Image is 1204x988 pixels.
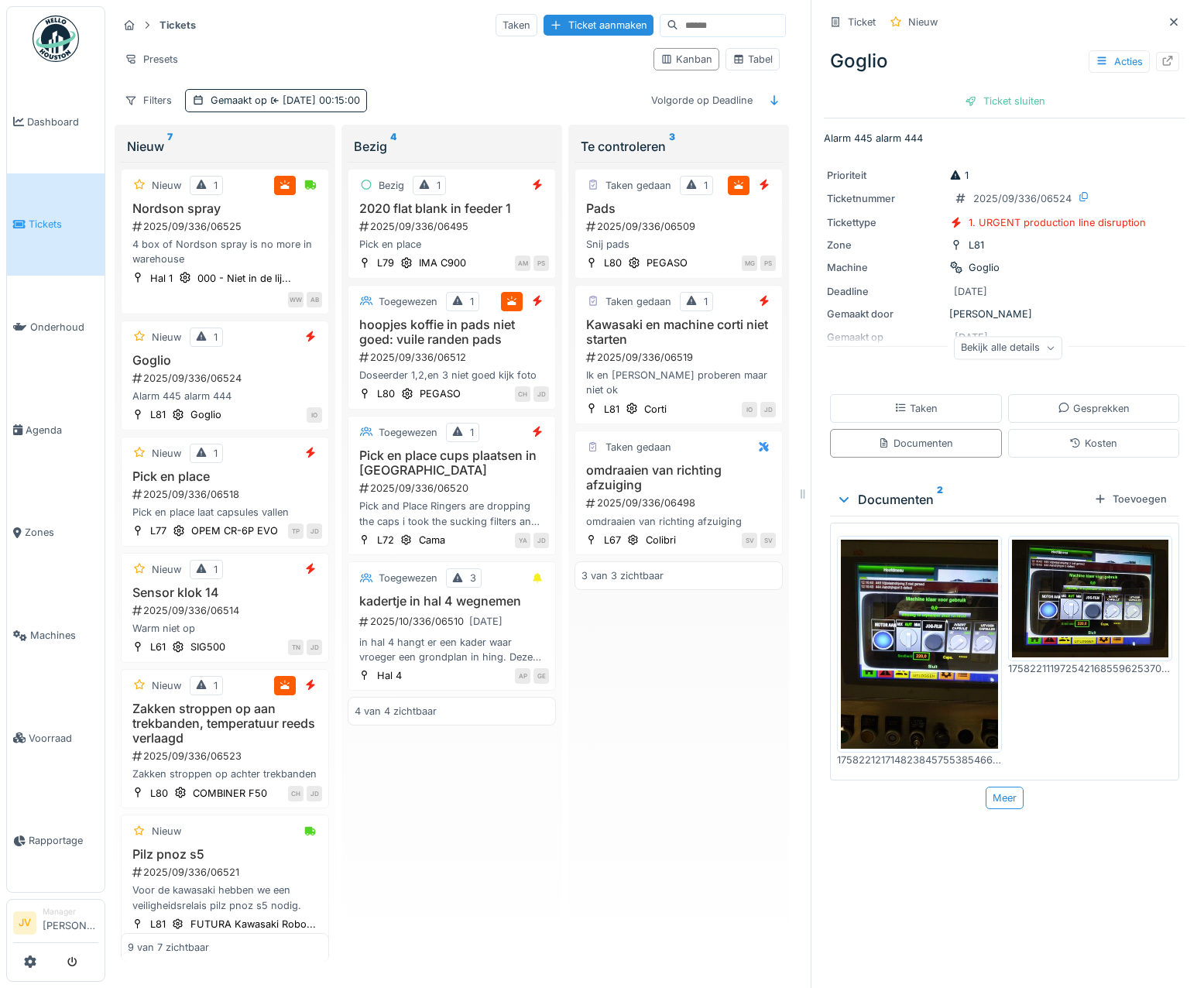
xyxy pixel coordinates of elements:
[644,89,760,111] div: Volgorde op Deadline
[214,678,218,693] div: 1
[131,865,322,880] div: 2025/09/336/06521
[605,294,671,309] div: Taken gedaan
[152,446,181,461] div: Nieuw
[7,276,105,379] a: Onderhoud
[585,350,776,365] div: 2025/09/336/06519
[1058,401,1130,416] div: Gesprekken
[949,168,969,183] div: 1
[29,731,98,746] span: Voorraad
[1012,540,1169,657] img: 6muak6aj5kl93h6s845ecx32xejk
[827,284,943,299] div: Deadline
[437,178,441,193] div: 1
[214,562,218,577] div: 1
[307,292,322,307] div: AB
[193,786,267,801] div: COMBINER F50
[7,790,105,893] a: Rapportage
[26,423,98,437] span: Agenda
[420,386,461,401] div: PEGASO
[43,906,98,939] li: [PERSON_NAME]
[358,219,549,234] div: 2025/09/336/06495
[954,284,987,299] div: [DATE]
[841,540,998,749] img: p8ugfgjyb7g54pxpvz78m5tel66d
[43,906,98,918] div: Manager
[878,436,953,451] div: Documenten
[954,337,1062,359] div: Bekijk alle details
[358,612,549,631] div: 2025/10/336/06510
[742,256,757,271] div: MG
[379,178,404,193] div: Bezig
[969,238,984,252] div: L81
[605,178,671,193] div: Taken gedaan
[704,294,708,309] div: 1
[581,568,664,583] div: 3 van 3 zichtbaar
[128,585,322,600] h3: Sensor klok 14
[533,256,549,271] div: PS
[824,131,1185,146] p: Alarm 445 alarm 444
[214,446,218,461] div: 1
[128,940,209,955] div: 9 van 7 zichtbaar
[118,48,185,70] div: Presets
[150,640,166,654] div: L61
[355,704,437,719] div: 4 van 4 zichtbaar
[515,386,530,402] div: CH
[7,379,105,482] a: Agenda
[197,271,291,286] div: 000 - Niet in de lij...
[581,137,777,156] div: Te controleren
[515,668,530,684] div: AP
[355,594,549,609] h3: kadertje in hal 4 wegnemen
[827,238,943,252] div: Zone
[377,668,402,683] div: Hal 4
[732,52,773,67] div: Tabel
[288,523,304,539] div: TP
[128,469,322,484] h3: Pick en place
[150,786,168,801] div: L80
[1089,50,1150,73] div: Acties
[131,603,322,618] div: 2025/09/336/06514
[604,533,621,547] div: L67
[211,93,360,108] div: Gemaakt op
[973,191,1072,206] div: 2025/09/336/06524
[1008,661,1173,676] div: 17582211197254216855962537032457.jpg
[647,256,688,270] div: PEGASO
[33,15,79,62] img: Badge_color-CXgf-gQk.svg
[355,635,549,664] div: in hal 4 hangt er een kader waar vroeger een grondplan in hing. Deze kader mag weggenomen worden ...
[377,386,395,401] div: L80
[379,571,437,585] div: Toegewezen
[128,702,322,746] h3: Zakken stroppen op aan trekbanden, temperatuur reeds verlaagd
[355,237,549,252] div: Pick en place
[30,628,98,643] span: Machines
[419,256,466,270] div: IMA C900
[355,201,549,216] h3: 2020 flat blank in feeder 1
[646,533,676,547] div: Colibri
[307,407,322,423] div: IO
[377,533,394,547] div: L72
[605,440,671,455] div: Taken gedaan
[969,260,1000,275] div: Goglio
[742,533,757,548] div: SV
[837,753,1002,767] div: 17582212171482384575538546686012.jpg
[533,386,549,402] div: JD
[827,215,943,230] div: Tickettype
[128,505,322,520] div: Pick en place laat capsules vallen
[127,137,323,156] div: Nieuw
[377,256,394,270] div: L79
[128,621,322,636] div: Warm niet op
[131,371,322,386] div: 2025/09/336/06524
[190,640,225,654] div: SIG500
[267,94,360,106] span: [DATE] 00:15:00
[288,292,304,307] div: WW
[191,523,278,538] div: OPEM CR-6P EVO
[986,787,1024,809] div: Meer
[660,52,712,67] div: Kanban
[358,350,549,365] div: 2025/09/336/06512
[128,237,322,266] div: 4 box of Nordson spray is no more in warehouse
[379,294,437,309] div: Toegewezen
[307,786,322,801] div: JD
[150,523,166,538] div: L77
[760,533,776,548] div: SV
[150,271,173,286] div: Hal 1
[25,525,98,540] span: Zones
[836,490,1088,509] div: Documenten
[585,219,776,234] div: 2025/09/336/06509
[969,215,1146,230] div: 1. URGENT production line disruption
